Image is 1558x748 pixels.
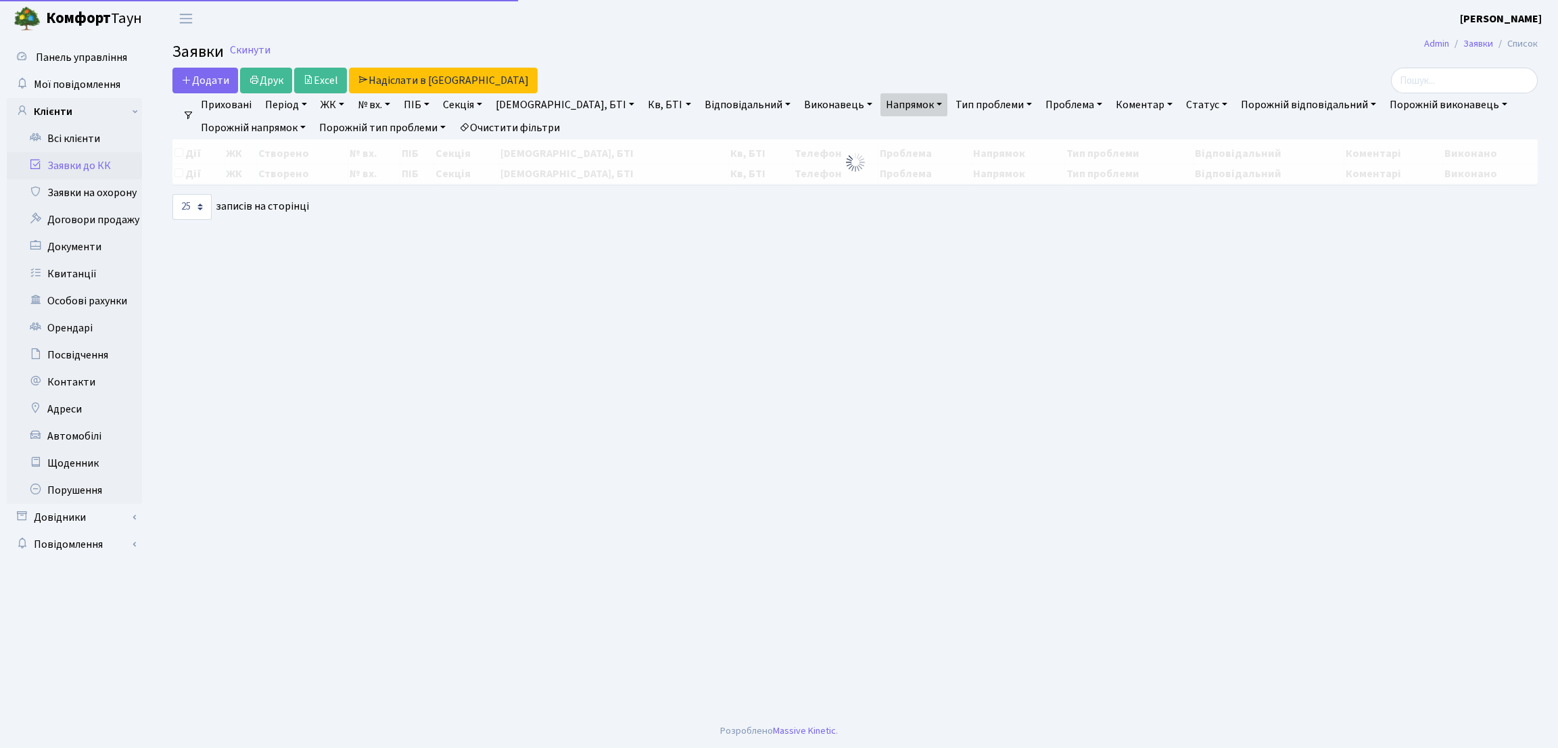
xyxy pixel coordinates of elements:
a: Порожній виконавець [1384,93,1513,116]
a: Порожній відповідальний [1235,93,1382,116]
a: Мої повідомлення [7,71,142,98]
b: [PERSON_NAME] [1460,11,1542,26]
span: Мої повідомлення [34,77,120,92]
b: Комфорт [46,7,111,29]
li: Список [1493,37,1538,51]
img: logo.png [14,5,41,32]
a: Надіслати в [GEOGRAPHIC_DATA] [349,68,538,93]
a: Заявки на охорону [7,179,142,206]
a: Тип проблеми [950,93,1037,116]
a: Порожній тип проблеми [314,116,451,139]
a: Статус [1181,93,1233,116]
a: Напрямок [880,93,947,116]
a: Виконавець [799,93,878,116]
nav: breadcrumb [1404,30,1558,58]
a: Всі клієнти [7,125,142,152]
a: Довідники [7,504,142,531]
span: Додати [181,73,229,88]
a: Приховані [195,93,257,116]
a: Панель управління [7,44,142,71]
a: [DEMOGRAPHIC_DATA], БТІ [490,93,640,116]
span: Таун [46,7,142,30]
a: ПІБ [398,93,435,116]
a: Автомобілі [7,423,142,450]
a: Посвідчення [7,342,142,369]
div: Розроблено . [720,724,838,739]
a: Excel [294,68,347,93]
a: Клієнти [7,98,142,125]
img: Обробка... [845,151,866,173]
a: Договори продажу [7,206,142,233]
a: Проблема [1040,93,1108,116]
label: записів на сторінці [172,194,309,220]
a: Відповідальний [699,93,796,116]
a: Щоденник [7,450,142,477]
button: Переключити навігацію [169,7,203,30]
a: Кв, БТІ [642,93,696,116]
a: Коментар [1110,93,1178,116]
a: Очистити фільтри [454,116,565,139]
a: Заявки до КК [7,152,142,179]
span: Панель управління [36,50,127,65]
a: Скинути [230,44,270,57]
a: Порушення [7,477,142,504]
a: Орендарі [7,314,142,342]
a: Документи [7,233,142,260]
input: Пошук... [1391,68,1538,93]
a: Секція [438,93,488,116]
select: записів на сторінці [172,194,212,220]
a: Додати [172,68,238,93]
span: Заявки [172,40,224,64]
a: Порожній напрямок [195,116,311,139]
a: Повідомлення [7,531,142,558]
a: Контакти [7,369,142,396]
a: Admin [1424,37,1449,51]
a: Квитанції [7,260,142,287]
a: Massive Kinetic [773,724,836,738]
a: Адреси [7,396,142,423]
a: Друк [240,68,292,93]
a: Особові рахунки [7,287,142,314]
a: [PERSON_NAME] [1460,11,1542,27]
a: № вх. [352,93,396,116]
a: ЖК [315,93,350,116]
a: Період [260,93,312,116]
a: Заявки [1463,37,1493,51]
